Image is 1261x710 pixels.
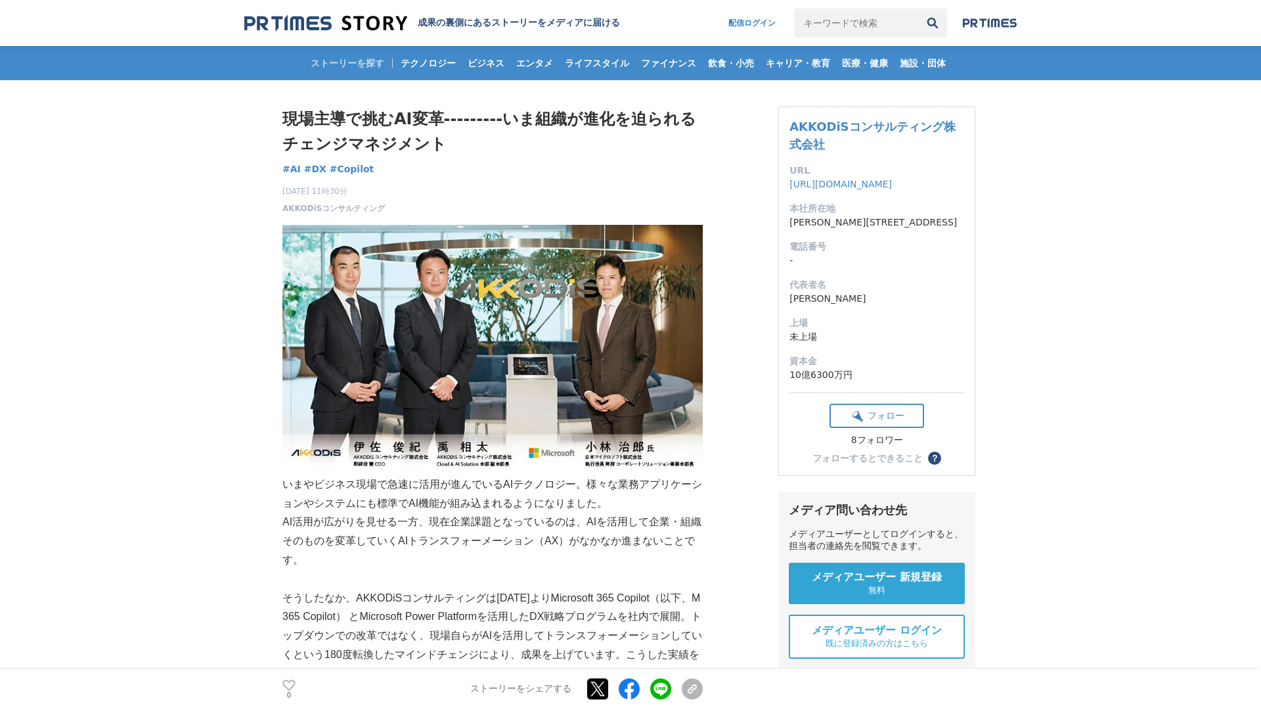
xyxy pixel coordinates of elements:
[282,202,385,214] a: AKKODiSコンサルティング
[703,46,759,80] a: 飲食・小売
[560,46,634,80] a: ライフスタイル
[418,17,620,29] h2: 成果の裏側にあるストーリーをメディアに届ける
[830,404,924,428] button: フォロー
[511,46,558,80] a: エンタメ
[789,563,965,604] a: メディアユーザー 新規登録 無料
[837,57,893,69] span: 医療・健康
[560,57,634,69] span: ライフスタイル
[789,292,964,306] dd: [PERSON_NAME]
[928,452,941,465] button: ？
[812,454,923,463] div: フォローするとできること
[826,638,928,650] span: 既に登録済みの方はこちら
[636,46,701,80] a: ファイナンス
[462,46,510,80] a: ビジネス
[789,240,964,254] dt: 電話番号
[789,164,964,177] dt: URL
[304,163,326,175] span: #DX
[789,502,965,518] div: メディア問い合わせ先
[963,18,1017,28] img: prtimes
[789,354,964,368] dt: 資本金
[789,529,965,552] div: メディアユーザーとしてログインすると、担当者の連絡先を閲覧できます。
[812,571,942,584] span: メディアユーザー 新規登録
[282,163,301,175] span: #AI
[282,513,703,569] p: AI活用が広がりを見せる一方、現在企業課題となっているのは、AIを活用して企業・組織そのものを変革していくAIトランスフォーメーション（AX）がなかなか進まないことです。
[895,46,951,80] a: 施設・団体
[868,584,885,596] span: 無料
[282,692,296,699] p: 0
[330,162,374,176] a: #Copilot
[794,9,918,37] input: キーワードで検索
[395,57,461,69] span: テクノロジー
[282,185,385,197] span: [DATE] 11時30分
[789,216,964,229] dd: [PERSON_NAME][STREET_ADDRESS]
[789,330,964,344] dd: 未上場
[918,9,947,37] button: 検索
[789,120,955,151] a: AKKODiSコンサルティング株式会社
[330,163,374,175] span: #Copilot
[789,202,964,216] dt: 本社所在地
[395,46,461,80] a: テクノロジー
[789,254,964,268] dd: -
[244,14,407,32] img: 成果の裏側にあるストーリーをメディアに届ける
[761,57,835,69] span: キャリア・教育
[244,14,620,32] a: 成果の裏側にあるストーリーをメディアに届ける 成果の裏側にあるストーリーをメディアに届ける
[789,615,965,659] a: メディアユーザー ログイン 既に登録済みの方はこちら
[789,179,892,189] a: [URL][DOMAIN_NAME]
[837,46,893,80] a: 医療・健康
[304,162,326,176] a: #DX
[930,454,939,463] span: ？
[282,162,301,176] a: #AI
[703,57,759,69] span: 飲食・小売
[812,624,942,638] span: メディアユーザー ログイン
[282,106,703,157] h1: 現場主導で挑むAI変革---------いま組織が進化を迫られるチェンジマネジメント
[636,57,701,69] span: ファイナンス
[470,684,571,696] p: ストーリーをシェアする
[789,368,964,382] dd: 10億6300万円
[715,9,789,37] a: 配信ログイン
[830,435,924,446] div: 8フォロワー
[761,46,835,80] a: キャリア・教育
[895,57,951,69] span: 施設・団体
[511,57,558,69] span: エンタメ
[789,278,964,292] dt: 代表者名
[789,316,964,330] dt: 上場
[282,475,703,513] p: いまやビジネス現場で急速に活用が進んでいるAIテクノロジー。様々な業務アプリケーションやシステムにも標準でAI機能が組み込まれるようになりました。
[282,225,703,475] img: thumbnail_66cfa950-8a07-11f0-80eb-f5006d99917d.png
[462,57,510,69] span: ビジネス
